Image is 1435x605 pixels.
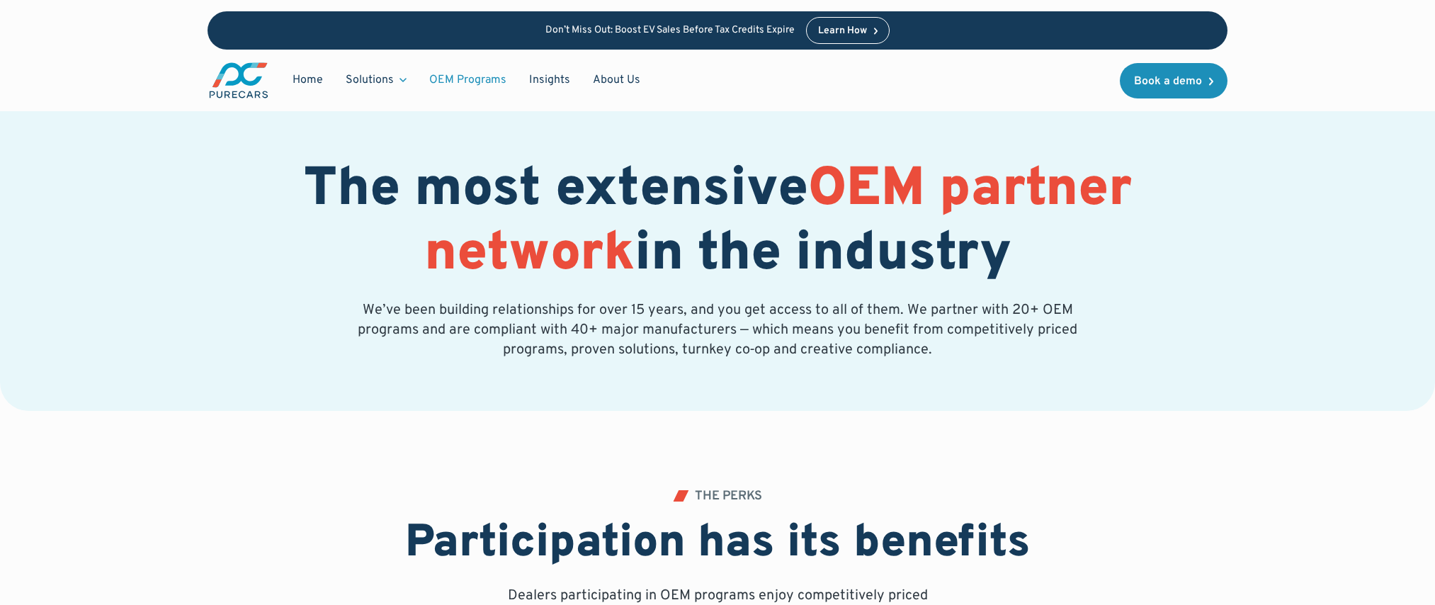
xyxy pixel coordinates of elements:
[405,517,1031,572] h2: Participation has its benefits
[1120,63,1227,98] a: Book a demo
[208,159,1227,288] h1: The most extensive in the industry
[334,67,418,94] div: Solutions
[418,67,518,94] a: OEM Programs
[208,61,270,100] a: main
[1134,76,1202,87] div: Book a demo
[582,67,652,94] a: About Us
[818,26,867,36] div: Learn How
[695,490,762,503] div: THE PERKS
[355,300,1080,360] p: We’ve been building relationships for over 15 years, and you get access to all of them. We partne...
[806,17,890,44] a: Learn How
[281,67,334,94] a: Home
[424,157,1132,289] span: OEM partner network
[545,25,795,37] p: Don’t Miss Out: Boost EV Sales Before Tax Credits Expire
[346,72,394,88] div: Solutions
[518,67,582,94] a: Insights
[208,61,270,100] img: purecars logo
